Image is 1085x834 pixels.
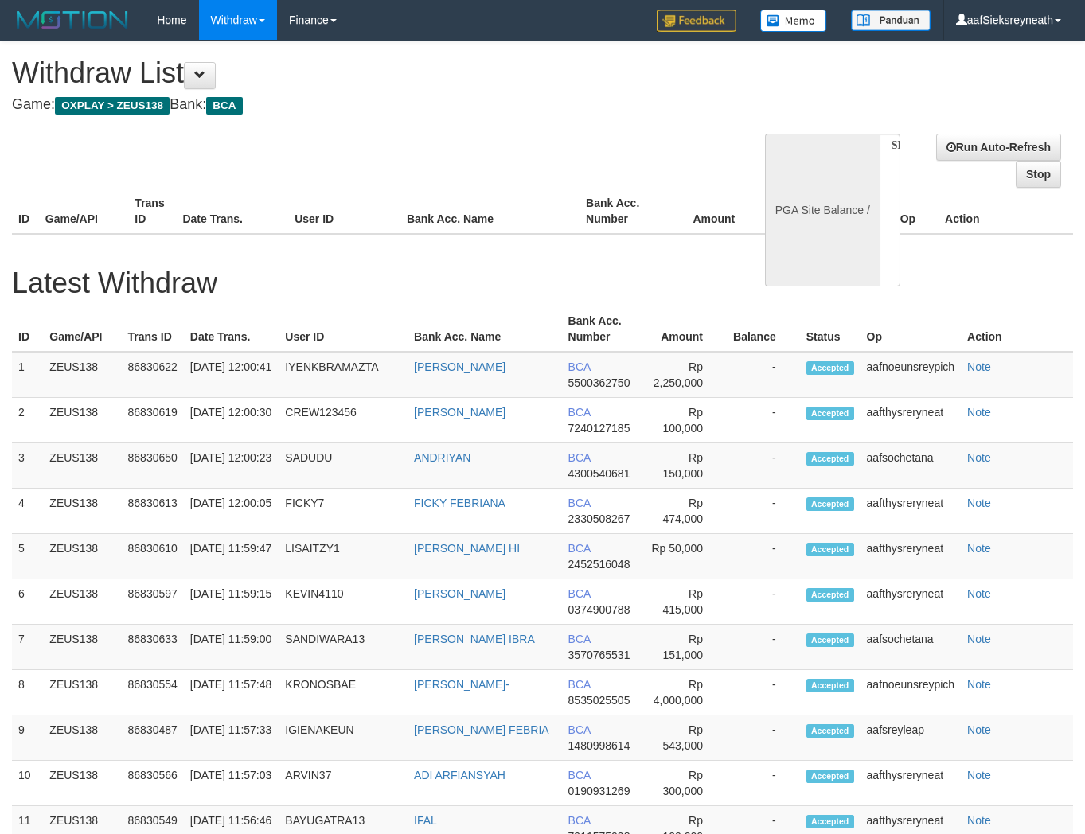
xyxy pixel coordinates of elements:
td: 86830487 [122,715,184,761]
a: FICKY FEBRIANA [414,497,505,509]
td: ZEUS138 [43,625,121,670]
span: 4300540681 [568,467,630,480]
td: 86830650 [122,443,184,489]
td: Rp 100,000 [641,398,727,443]
span: 2330508267 [568,512,630,525]
a: Note [967,678,991,691]
th: Bank Acc. Number [562,306,641,352]
td: aafnoeunsreypich [861,670,962,715]
span: Accepted [806,452,854,466]
td: 9 [12,715,43,761]
span: BCA [206,97,242,115]
a: Note [967,497,991,509]
a: Note [967,633,991,645]
h1: Withdraw List [12,57,708,89]
th: Bank Acc. Number [580,189,669,234]
a: [PERSON_NAME] IBRA [414,633,535,645]
th: Balance [759,189,841,234]
td: - [727,761,800,806]
a: Note [967,769,991,781]
th: ID [12,189,39,234]
span: BCA [568,497,591,509]
td: 1 [12,352,43,398]
a: [PERSON_NAME] [414,360,505,373]
span: Accepted [806,407,854,420]
a: Run Auto-Refresh [936,134,1061,161]
td: aafnoeunsreypich [861,352,962,398]
td: ZEUS138 [43,715,121,761]
td: SADUDU [279,443,408,489]
td: 7 [12,625,43,670]
h1: Latest Withdraw [12,267,1073,299]
td: - [727,534,800,579]
td: aafsochetana [861,625,962,670]
td: 86830619 [122,398,184,443]
td: 3 [12,443,43,489]
td: IGIENAKEUN [279,715,408,761]
td: 8 [12,670,43,715]
a: Note [967,542,991,555]
span: Accepted [806,815,854,828]
a: IFAL [414,814,437,827]
a: [PERSON_NAME] [414,587,505,600]
td: ZEUS138 [43,761,121,806]
td: Rp 543,000 [641,715,727,761]
td: 6 [12,579,43,625]
td: 86830622 [122,352,184,398]
a: Note [967,723,991,736]
a: [PERSON_NAME] [414,406,505,419]
td: 86830566 [122,761,184,806]
td: [DATE] 11:59:47 [184,534,279,579]
td: [DATE] 12:00:05 [184,489,279,534]
td: [DATE] 12:00:30 [184,398,279,443]
span: BCA [568,814,591,827]
td: [DATE] 11:59:00 [184,625,279,670]
span: BCA [568,360,591,373]
td: - [727,489,800,534]
span: BCA [568,542,591,555]
td: Rp 151,000 [641,625,727,670]
td: 5 [12,534,43,579]
th: Game/API [43,306,121,352]
span: BCA [568,678,591,691]
td: CREW123456 [279,398,408,443]
td: ZEUS138 [43,579,121,625]
span: Accepted [806,361,854,375]
td: - [727,715,800,761]
th: User ID [288,189,400,234]
th: Balance [727,306,800,352]
td: LISAITZY1 [279,534,408,579]
th: Status [800,306,861,352]
a: [PERSON_NAME] HI [414,542,520,555]
a: ADI ARFIANSYAH [414,769,505,781]
td: SANDIWARA13 [279,625,408,670]
td: Rp 150,000 [641,443,727,489]
span: Accepted [806,770,854,783]
th: Op [861,306,962,352]
td: Rp 300,000 [641,761,727,806]
span: 0190931269 [568,785,630,797]
td: Rp 474,000 [641,489,727,534]
td: ZEUS138 [43,352,121,398]
a: Note [967,360,991,373]
td: - [727,579,800,625]
td: 2 [12,398,43,443]
td: Rp 4,000,000 [641,670,727,715]
td: Rp 415,000 [641,579,727,625]
span: Accepted [806,497,854,511]
th: Action [939,189,1073,234]
td: aafsochetana [861,443,962,489]
td: KEVIN4110 [279,579,408,625]
td: - [727,352,800,398]
td: aafsreyleap [861,715,962,761]
th: Amount [669,189,759,234]
span: 2452516048 [568,558,630,571]
a: Note [967,406,991,419]
a: ANDRIYAN [414,451,470,464]
td: aafthysreryneat [861,579,962,625]
td: - [727,398,800,443]
img: MOTION_logo.png [12,8,133,32]
th: Bank Acc. Name [408,306,562,352]
span: 5500362750 [568,376,630,389]
span: BCA [568,406,591,419]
